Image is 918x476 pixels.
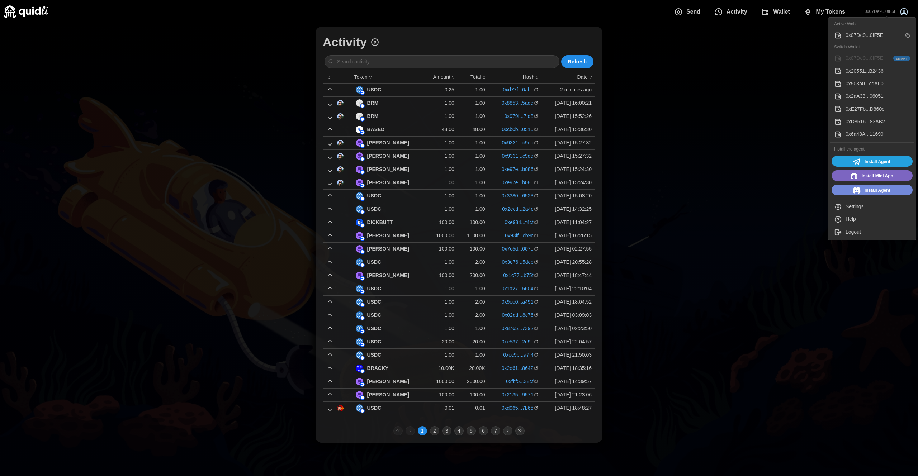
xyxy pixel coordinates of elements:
p: [DATE] 20:55:28 [545,258,592,266]
p: 1.00 [462,179,485,186]
p: 1.00 [429,139,454,146]
button: 4 [454,426,464,435]
p: [DATE] 21:50:03 [545,351,592,358]
a: Add to #24A1DE [832,156,913,167]
p: USDC [367,311,381,319]
a: 0x979f...7fd8 [504,113,533,120]
button: Hash [523,73,540,81]
button: Token [354,73,373,81]
div: 0xE27Fb...D860c [846,105,910,113]
p: USDC [367,298,381,306]
p: USDC [367,205,381,213]
span: Install Agent [865,157,890,166]
p: 0.25 [429,86,454,93]
p: 100.00 [462,391,485,398]
p: [DATE] 18:35:16 [545,365,592,372]
button: Wallet [756,4,798,19]
img: BRM (on Base) [356,99,363,107]
img: USDC (on Base) [356,192,363,200]
p: 1.00 [429,285,454,292]
img: y7gVgBh.jpg [337,140,344,146]
img: DEGEN (on Base) [356,179,363,186]
img: DEGEN (on Base) [356,232,363,239]
p: USDC [367,192,381,200]
button: 2 [430,426,439,435]
button: 7 [491,426,500,435]
p: 1.00 [462,285,485,292]
a: 0xcb0b...0510 [502,126,533,133]
p: 1.00 [462,99,485,106]
div: 0x2aA33...06051 [846,92,910,100]
p: 1.00 [429,179,454,186]
a: 0x7c5d...007e [502,245,533,252]
p: [DATE] 15:52:26 [545,113,592,120]
a: 0x93ff...cb9c [505,232,533,239]
p: 100.00 [462,219,485,226]
p: 1.00 [429,258,454,266]
img: DEGEN (on Base) [356,166,363,173]
img: Quidli [4,5,48,18]
p: 100.00 [429,245,454,252]
p: 2.00 [462,258,485,266]
p: [DATE] 22:04:57 [545,338,592,345]
p: [DATE] 18:48:27 [545,404,592,411]
a: 0x2135...9571 [502,391,534,398]
p: [PERSON_NAME] [367,166,409,173]
p: 2.00 [462,311,485,319]
p: 1.00 [429,351,454,358]
span: Install Agent [865,186,890,195]
p: [DATE] 15:36:30 [545,126,592,133]
a: 0xd965...7b65 [502,404,534,411]
h1: Activity [323,34,367,50]
button: 6 [479,426,488,435]
p: [DATE] 22:10:04 [545,285,592,292]
button: 0x07De9...0fF5E [859,1,914,22]
a: 0x3380...6523 [502,192,534,199]
p: 1000.00 [429,232,454,239]
img: DEGEN (on Base) [356,272,363,279]
a: 0xfbf5...38cf [506,378,533,385]
a: 0x9331...c9dd [502,152,533,160]
img: USDC (on Base) [356,205,363,213]
p: USDC [367,338,381,346]
img: USDC (on Base) [356,325,363,332]
img: USDC (on Base) [356,404,363,412]
div: Active Wallet [830,19,914,29]
a: 0x9ee0...a491 [502,298,534,305]
p: 1.00 [429,113,454,120]
input: Search activity [325,55,559,68]
p: Date [577,73,588,81]
a: 0xe984...f4cf [505,219,533,226]
span: My Tokens [816,5,845,19]
p: 100.00 [429,272,454,279]
span: Smart [896,56,908,61]
button: 5 [467,426,476,435]
div: 0x503a0...cdAF0 [846,80,910,88]
a: Add to #7289da [832,185,913,195]
p: 48.00 [429,126,454,133]
p: 1.00 [462,86,485,93]
p: [DATE] 18:04:52 [545,298,592,305]
p: BASED [367,126,384,133]
button: 1 [418,426,427,435]
p: 1.00 [429,205,454,213]
img: USDC (on Base) [356,285,363,292]
div: 0x6a48A...11699 [846,130,910,138]
p: 1.00 [429,99,454,106]
div: 0x07De9...0fF5E [846,54,910,62]
img: USDC (on Base) [356,338,363,346]
p: 1000.00 [462,232,485,239]
p: [PERSON_NAME] [367,391,409,399]
p: USDC [367,258,381,266]
p: 48.00 [462,126,485,133]
a: 0x1a27...5604 [502,285,534,292]
p: 0.01 [429,404,454,411]
p: [PERSON_NAME] [367,232,409,239]
p: 1.00 [462,152,485,160]
img: USDC (on Base) [356,86,363,94]
p: [DATE] 15:24:30 [545,179,592,186]
span: Wallet [773,5,790,19]
p: Amount [433,73,450,81]
a: 0xe97e...b086 [502,179,534,186]
p: 2.00 [462,298,485,305]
